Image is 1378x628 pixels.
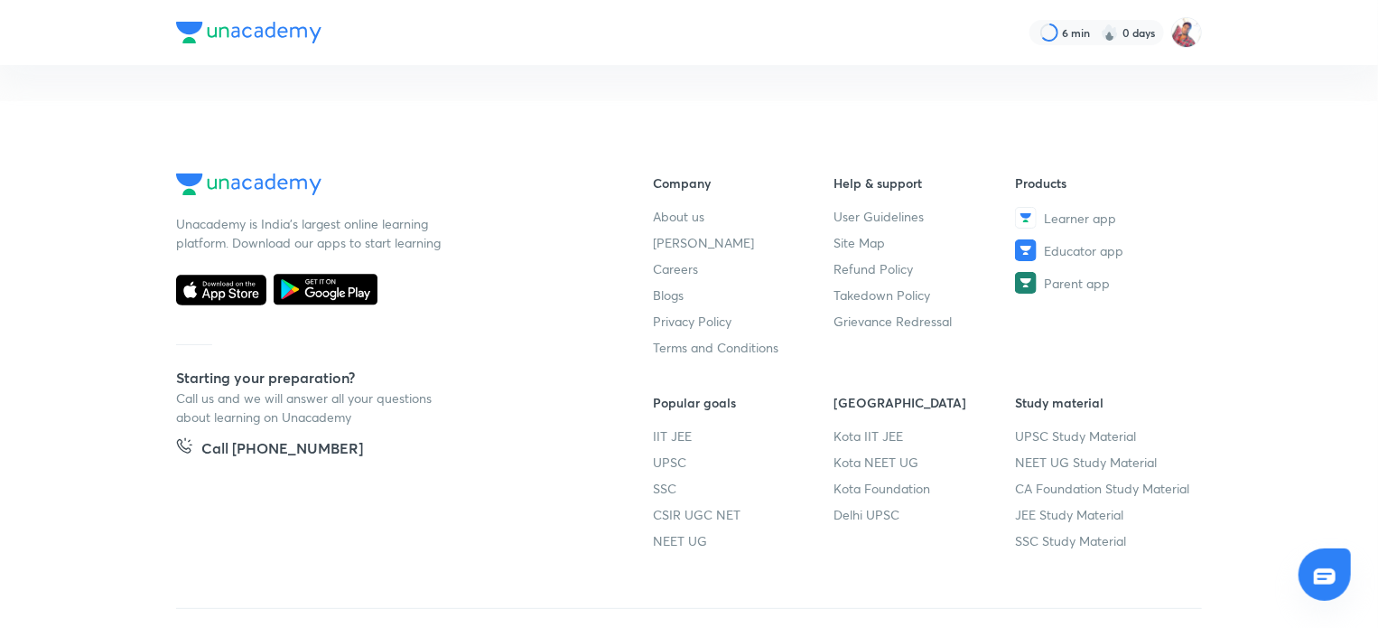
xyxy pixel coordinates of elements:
img: Parent app [1015,272,1037,294]
h6: Study material [1015,393,1196,412]
a: Educator app [1015,239,1196,261]
a: Terms and Conditions [653,338,834,357]
a: NEET UG Study Material [1015,453,1196,472]
a: Takedown Policy [834,286,1016,305]
a: Delhi UPSC [834,505,1016,524]
h5: Starting your preparation? [176,367,595,389]
a: Company Logo [176,173,595,200]
h6: Company [653,173,834,192]
p: Call us and we will answer all your questions about learning on Unacademy [176,389,447,426]
h6: Popular goals [653,393,834,412]
a: Site Map [834,233,1016,252]
a: CSIR UGC NET [653,505,834,524]
a: JEE Study Material [1015,505,1196,524]
img: streak [1101,23,1119,42]
a: Grievance Redressal [834,312,1016,331]
span: Educator app [1044,241,1123,260]
a: Careers [653,259,834,278]
img: Upendra Kumar Aditya [1171,17,1202,48]
a: CA Foundation Study Material [1015,479,1196,498]
p: Unacademy is India’s largest online learning platform. Download our apps to start learning [176,214,447,252]
span: Parent app [1044,274,1110,293]
a: Learner app [1015,207,1196,229]
a: UPSC Study Material [1015,426,1196,445]
h6: Products [1015,173,1196,192]
a: Privacy Policy [653,312,834,331]
a: IIT JEE [653,426,834,445]
a: Kota NEET UG [834,453,1016,472]
h6: [GEOGRAPHIC_DATA] [834,393,1016,412]
h6: Help & support [834,173,1016,192]
a: SSC Study Material [1015,531,1196,550]
a: Parent app [1015,272,1196,294]
a: UPSC [653,453,834,472]
img: Company Logo [176,22,321,43]
a: Kota Foundation [834,479,1016,498]
a: SSC [653,479,834,498]
span: Careers [653,259,698,278]
img: Educator app [1015,239,1037,261]
a: Blogs [653,286,834,305]
span: Learner app [1044,209,1116,228]
img: Company Logo [176,173,321,195]
a: About us [653,207,834,226]
a: [PERSON_NAME] [653,233,834,252]
a: NEET UG [653,531,834,550]
a: Call [PHONE_NUMBER] [176,437,363,463]
a: User Guidelines [834,207,1016,226]
h5: Call [PHONE_NUMBER] [201,437,363,463]
img: Learner app [1015,207,1037,229]
a: Kota IIT JEE [834,426,1016,445]
a: Refund Policy [834,259,1016,278]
